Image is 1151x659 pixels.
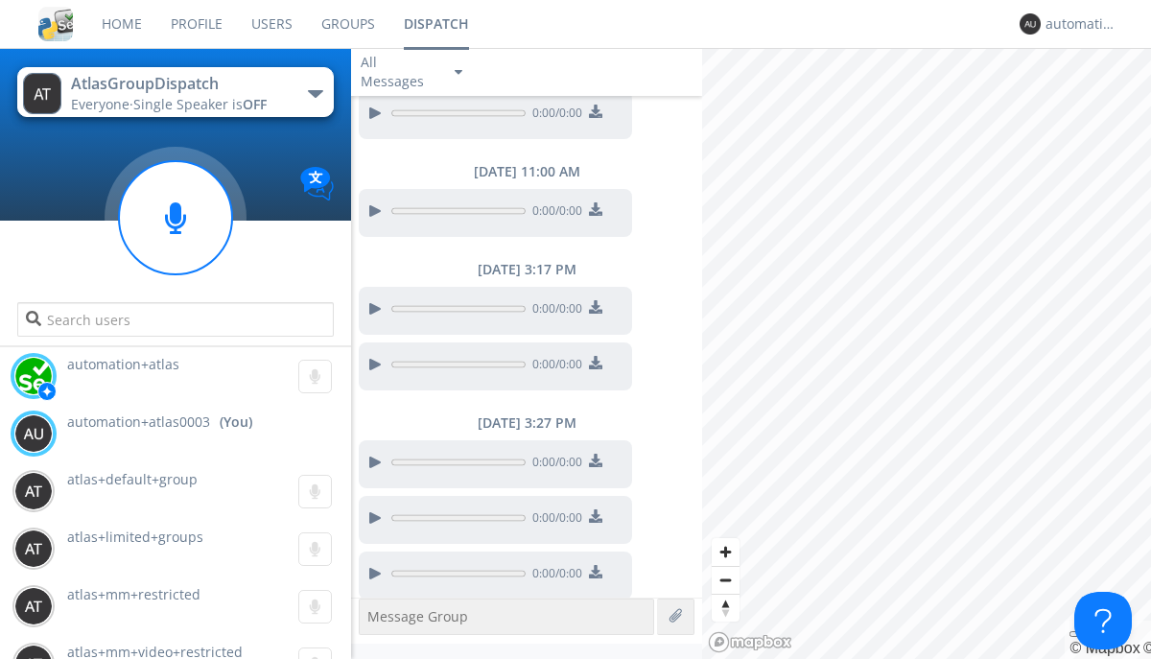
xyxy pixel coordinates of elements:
input: Search users [17,302,333,337]
button: AtlasGroupDispatchEveryone·Single Speaker isOFF [17,67,333,117]
img: 373638.png [14,414,53,453]
img: caret-down-sm.svg [455,70,462,75]
div: Everyone · [71,95,287,114]
div: All Messages [361,53,437,91]
span: 0:00 / 0:00 [526,454,582,475]
img: download media button [589,509,602,523]
span: atlas+mm+restricted [67,585,200,603]
img: 373638.png [14,472,53,510]
div: [DATE] 3:17 PM [351,260,702,279]
img: download media button [589,356,602,369]
span: Zoom out [712,567,740,594]
img: 373638.png [1020,13,1041,35]
a: Mapbox [1069,640,1139,656]
img: d2d01cd9b4174d08988066c6d424eccd [14,357,53,395]
span: 0:00 / 0:00 [526,565,582,586]
span: 0:00 / 0:00 [526,300,582,321]
img: Translation enabled [300,167,334,200]
span: automation+atlas [67,355,179,373]
button: Reset bearing to north [712,594,740,622]
iframe: Toggle Customer Support [1074,592,1132,649]
span: 0:00 / 0:00 [526,105,582,126]
button: Toggle attribution [1069,631,1085,637]
span: 0:00 / 0:00 [526,356,582,377]
span: 0:00 / 0:00 [526,202,582,224]
button: Zoom in [712,538,740,566]
span: OFF [243,95,267,113]
div: AtlasGroupDispatch [71,73,287,95]
div: (You) [220,412,252,432]
span: Reset bearing to north [712,595,740,622]
a: Mapbox logo [708,631,792,653]
span: atlas+default+group [67,470,198,488]
img: download media button [589,202,602,216]
img: download media button [589,105,602,118]
img: download media button [589,454,602,467]
img: 373638.png [14,530,53,568]
div: [DATE] 11:00 AM [351,162,702,181]
img: download media button [589,565,602,578]
span: 0:00 / 0:00 [526,509,582,530]
div: automation+atlas0003 [1045,14,1117,34]
img: download media button [589,300,602,314]
button: Zoom out [712,566,740,594]
img: 373638.png [23,73,61,114]
span: atlas+limited+groups [67,528,203,546]
span: automation+atlas0003 [67,412,210,432]
span: Single Speaker is [133,95,267,113]
img: cddb5a64eb264b2086981ab96f4c1ba7 [38,7,73,41]
img: 373638.png [14,587,53,625]
div: [DATE] 3:27 PM [351,413,702,433]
